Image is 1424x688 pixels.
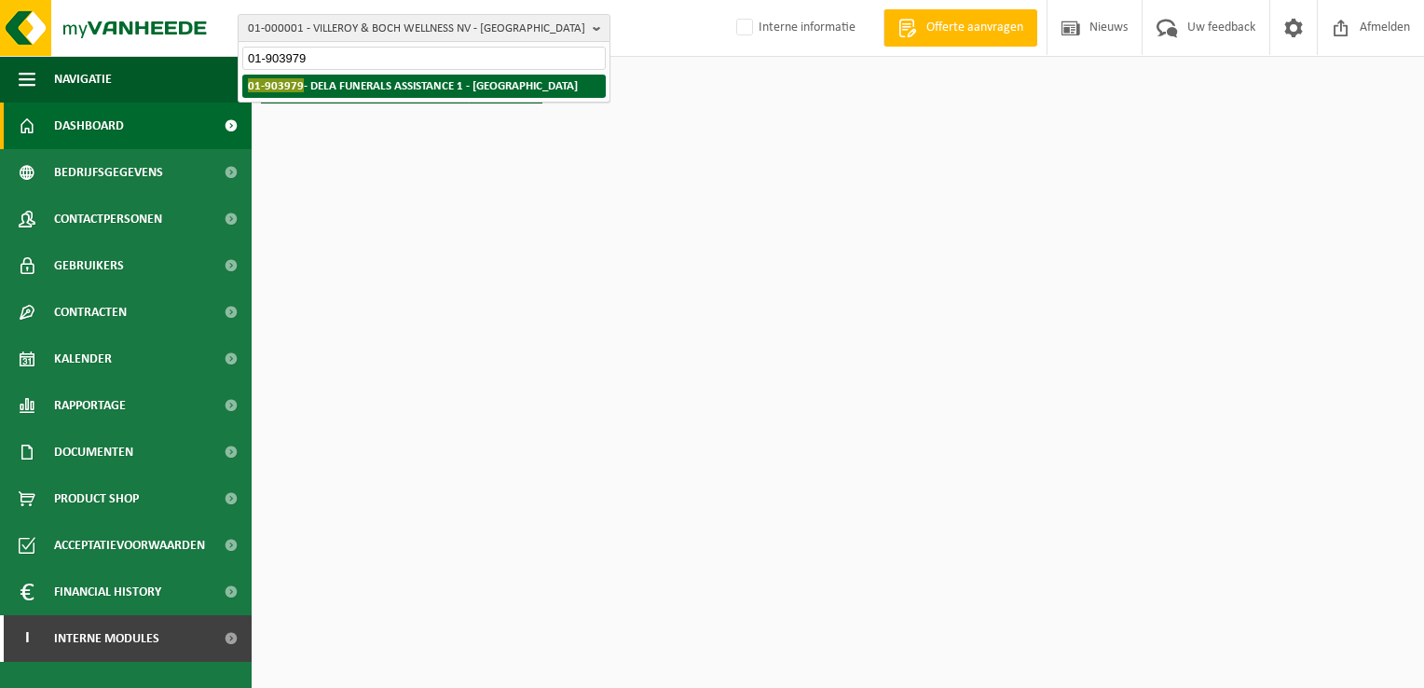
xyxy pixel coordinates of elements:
[54,569,161,615] span: Financial History
[248,78,578,92] strong: - DELA FUNERALS ASSISTANCE 1 - [GEOGRAPHIC_DATA]
[54,103,124,149] span: Dashboard
[54,196,162,242] span: Contactpersonen
[54,615,159,662] span: Interne modules
[238,14,610,42] button: 01-000001 - VILLEROY & BOCH WELLNESS NV - [GEOGRAPHIC_DATA]
[54,149,163,196] span: Bedrijfsgegevens
[54,289,127,336] span: Contracten
[248,15,585,43] span: 01-000001 - VILLEROY & BOCH WELLNESS NV - [GEOGRAPHIC_DATA]
[883,9,1037,47] a: Offerte aanvragen
[54,429,133,475] span: Documenten
[242,47,606,70] input: Zoeken naar gekoppelde vestigingen
[54,56,112,103] span: Navigatie
[54,336,112,382] span: Kalender
[54,242,124,289] span: Gebruikers
[248,78,304,92] span: 01-903979
[19,615,35,662] span: I
[54,382,126,429] span: Rapportage
[54,522,205,569] span: Acceptatievoorwaarden
[54,475,139,522] span: Product Shop
[733,14,856,42] label: Interne informatie
[922,19,1028,37] span: Offerte aanvragen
